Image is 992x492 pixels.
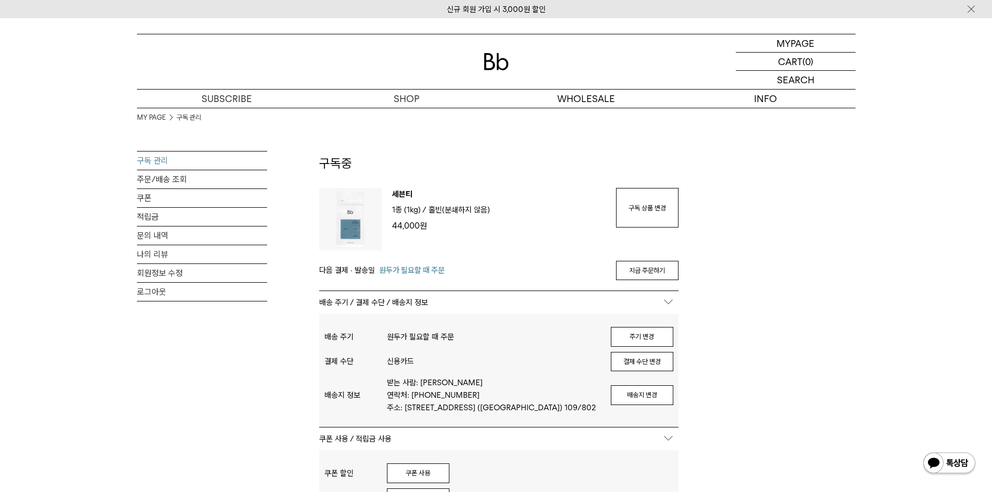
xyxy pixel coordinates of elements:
[616,188,679,228] a: 구독 상품 변경
[429,204,490,216] p: 홀빈(분쇄하지 않음)
[736,34,856,53] a: MYPAGE
[736,53,856,71] a: CART (0)
[777,71,814,89] p: SEARCH
[387,355,600,368] p: 신용카드
[484,53,509,70] img: 로고
[392,188,606,204] p: 세븐티
[317,90,496,108] a: SHOP
[387,376,600,389] p: 받는 사람: [PERSON_NAME]
[778,53,802,70] p: CART
[137,208,267,226] a: 적립금
[137,264,267,282] a: 회원정보 수정
[137,226,267,245] a: 문의 내역
[319,155,679,188] h2: 구독중
[387,331,600,343] p: 원두가 필요할 때 주문
[387,401,600,414] p: 주소: [STREET_ADDRESS] ([GEOGRAPHIC_DATA]) 109/802
[324,390,387,400] div: 배송지 정보
[319,291,679,314] p: 배송 주기 / 결제 수단 / 배송지 정보
[496,90,676,108] p: WHOLESALE
[319,427,679,450] p: 쿠폰 사용 / 적립금 사용
[387,389,600,401] p: 연락처: [PHONE_NUMBER]
[387,463,449,483] button: 쿠폰 사용
[776,34,814,52] p: MYPAGE
[137,152,267,170] a: 구독 관리
[922,451,976,476] img: 카카오톡 채널 1:1 채팅 버튼
[392,219,606,233] p: 44,000
[137,189,267,207] a: 쿠폰
[616,261,679,281] a: 지금 주문하기
[676,90,856,108] p: INFO
[379,264,445,276] span: 원두가 필요할 때 주문
[137,245,267,263] a: 나의 리뷰
[319,264,375,276] span: 다음 결제 · 발송일
[324,357,387,366] div: 결제 수단
[137,170,267,188] a: 주문/배송 조회
[392,205,426,215] span: 1종 (1kg) /
[137,90,317,108] a: SUBSCRIBE
[611,352,673,372] button: 결제 수단 변경
[324,332,387,342] div: 배송 주기
[802,53,813,70] p: (0)
[420,221,427,231] span: 원
[611,385,673,405] button: 배송지 변경
[324,469,387,478] div: 쿠폰 할인
[319,188,382,250] img: 상품이미지
[137,283,267,301] a: 로그아웃
[177,112,201,123] a: 구독 관리
[137,112,166,123] a: MY PAGE
[611,327,673,347] button: 주기 변경
[447,5,546,14] a: 신규 회원 가입 시 3,000원 할인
